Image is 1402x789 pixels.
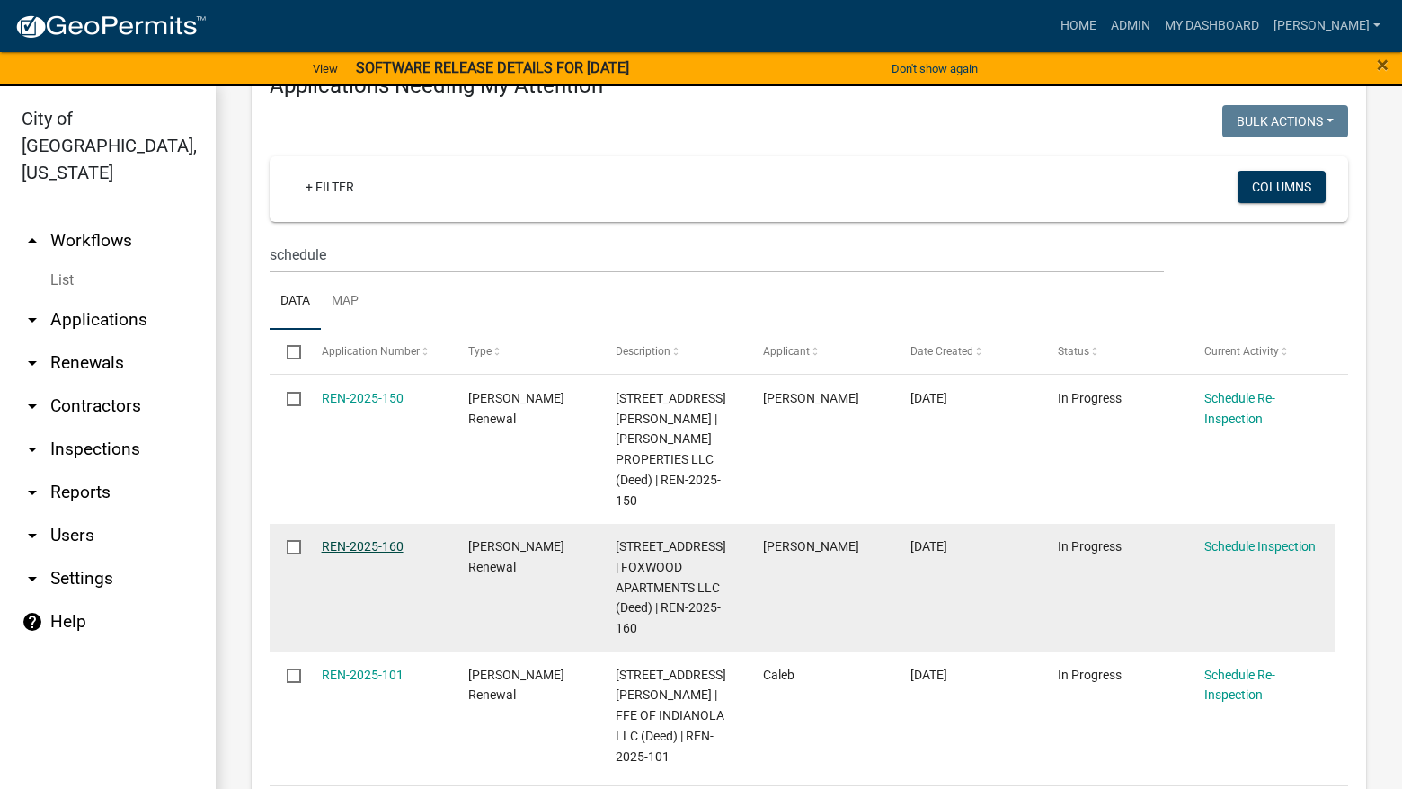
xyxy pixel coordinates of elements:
datatable-header-cell: Type [451,330,599,373]
a: Map [321,273,369,331]
strong: SOFTWARE RELEASE DETAILS FOR [DATE] [356,59,629,76]
i: arrow_drop_down [22,525,43,546]
i: arrow_drop_down [22,352,43,374]
a: View [306,54,345,84]
a: [PERSON_NAME] [1266,9,1388,43]
datatable-header-cell: Select [270,330,304,373]
span: Application Number [322,345,420,358]
input: Search for applications [270,236,1164,273]
span: In Progress [1058,539,1122,554]
datatable-header-cell: Applicant [746,330,893,373]
span: × [1377,52,1389,77]
datatable-header-cell: Status [1040,330,1187,373]
span: Applicant [763,345,810,358]
a: My Dashboard [1158,9,1266,43]
span: In Progress [1058,668,1122,682]
span: Rental Registration Renewal [468,539,564,574]
datatable-header-cell: Date Created [893,330,1041,373]
span: Luke Sibley [763,391,859,405]
a: Schedule Re-Inspection [1204,668,1275,703]
span: Date Created [910,345,973,358]
a: REN-2025-160 [322,539,404,554]
span: 06/20/2025 [910,539,947,554]
span: Caleb [763,668,794,682]
span: Rental Registration Renewal [468,668,564,703]
button: Don't show again [884,54,985,84]
span: 06/18/2025 [910,668,947,682]
span: Status [1058,345,1089,358]
a: Schedule Re-Inspection [1204,391,1275,426]
span: Description [616,345,670,358]
span: Mike Boge [763,539,859,554]
button: Bulk Actions [1222,105,1348,137]
i: arrow_drop_down [22,482,43,503]
span: 08/05/2025 [910,391,947,405]
i: arrow_drop_down [22,309,43,331]
span: 311 S HOWARD ST | FFE OF INDIANOLA LLC (Deed) | REN-2025-101 [616,668,726,764]
button: Columns [1238,171,1326,203]
a: Schedule Inspection [1204,539,1316,554]
datatable-header-cell: Current Activity [1187,330,1335,373]
a: Data [270,273,321,331]
i: help [22,611,43,633]
datatable-header-cell: Description [599,330,746,373]
i: arrow_drop_down [22,568,43,590]
a: + Filter [291,171,368,203]
datatable-header-cell: Application Number [304,330,451,373]
a: REN-2025-101 [322,668,404,682]
span: Type [468,345,492,358]
i: arrow_drop_down [22,439,43,460]
a: Admin [1104,9,1158,43]
span: Rental Registration Renewal [468,391,564,426]
a: REN-2025-150 [322,391,404,405]
span: 204 S J ST | SIBLEY PROPERTIES LLC (Deed) | REN-2025-150 [616,391,726,508]
a: Home [1053,9,1104,43]
span: Current Activity [1204,345,1279,358]
span: 1001 W 3RD AVE | FOXWOOD APARTMENTS LLC (Deed) | REN-2025-160 [616,539,726,635]
span: In Progress [1058,391,1122,405]
i: arrow_drop_up [22,230,43,252]
button: Close [1377,54,1389,75]
i: arrow_drop_down [22,395,43,417]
